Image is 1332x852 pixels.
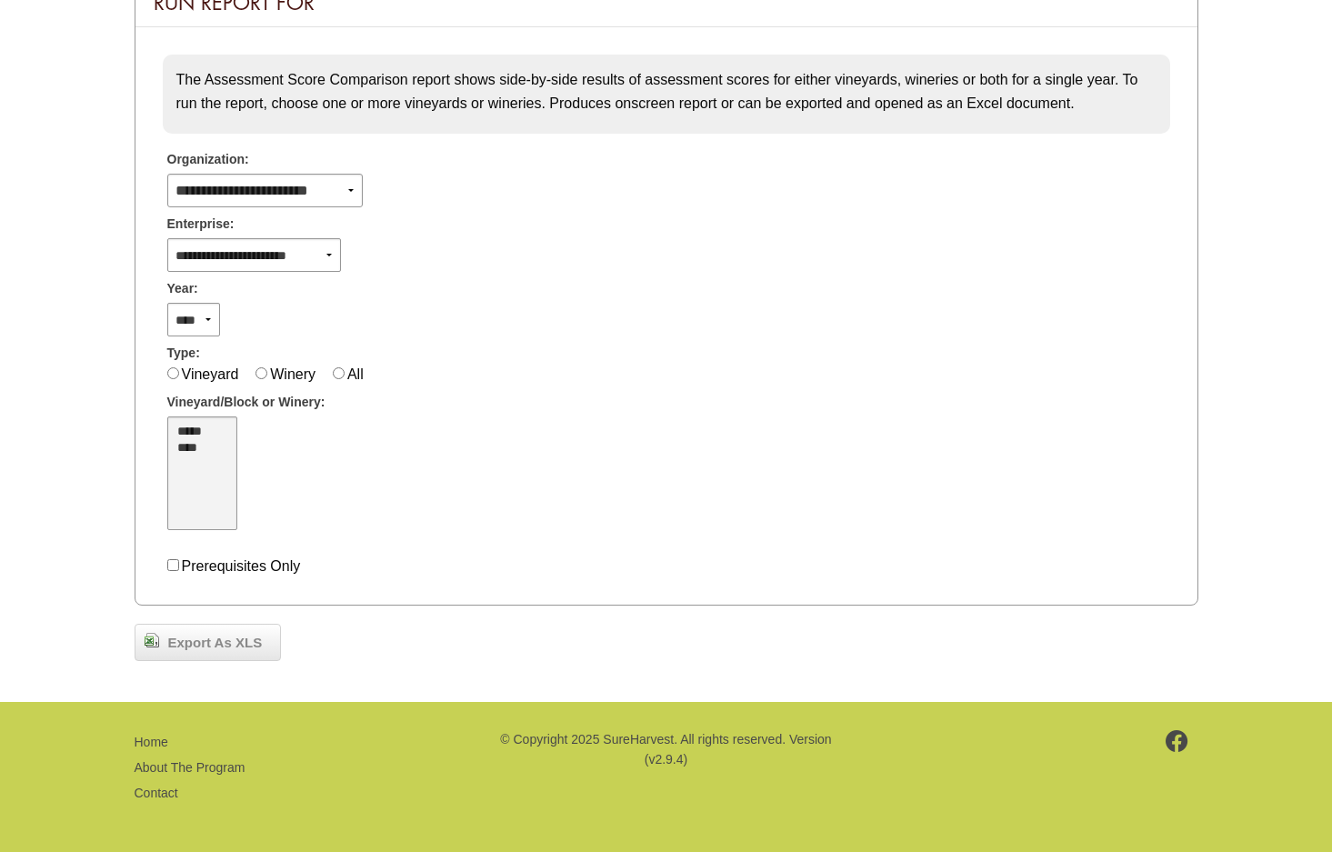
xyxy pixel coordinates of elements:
[176,68,1157,115] p: The Assessment Score Comparison report shows side-by-side results of assessment scores for either...
[497,729,834,770] p: © Copyright 2025 SureHarvest. All rights reserved. Version (v2.9.4)
[135,624,282,662] a: Export As XLS
[159,633,272,654] span: Export As XLS
[167,393,325,412] span: Vineyard/Block or Winery:
[270,366,315,382] label: Winery
[135,735,168,749] a: Home
[347,366,364,382] label: All
[182,558,301,574] label: Prerequisites Only
[167,215,235,234] span: Enterprise:
[135,760,245,775] a: About The Program
[1166,730,1188,752] img: footer-facebook.png
[182,366,239,382] label: Vineyard
[145,633,159,647] img: doc_excel_csv.png
[167,279,198,298] span: Year:
[167,344,200,363] span: Type:
[167,150,249,169] span: Organization:
[135,786,178,800] a: Contact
